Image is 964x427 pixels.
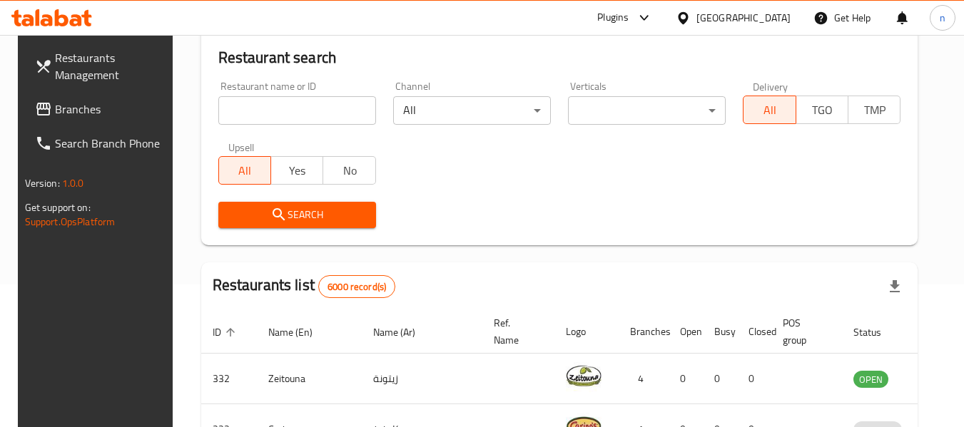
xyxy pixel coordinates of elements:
a: Restaurants Management [24,41,179,92]
span: ID [213,324,240,341]
span: Name (Ar) [373,324,434,341]
div: [GEOGRAPHIC_DATA] [696,10,791,26]
th: Branches [619,310,669,354]
button: TMP [848,96,900,124]
button: Search [218,202,376,228]
button: All [743,96,796,124]
td: 0 [737,354,771,404]
span: TMP [854,100,895,120]
th: Open [669,310,703,354]
span: Yes [277,160,318,181]
td: Zeitouna [257,354,362,404]
td: زيتونة [362,354,482,404]
div: ​ [568,96,726,125]
span: n [940,10,945,26]
td: 0 [669,354,703,404]
span: No [329,160,370,181]
div: Export file [878,269,912,304]
span: Version: [25,174,60,192]
td: 0 [703,354,737,404]
h2: Restaurant search [218,47,901,68]
div: Plugins [597,9,629,26]
span: Search Branch Phone [55,135,168,152]
a: Search Branch Phone [24,126,179,160]
span: Get support on: [25,198,91,217]
th: Closed [737,310,771,354]
h2: Restaurants list [213,274,396,298]
span: Search [230,206,365,224]
span: Ref. Name [494,314,537,349]
th: Logo [554,310,619,354]
div: OPEN [853,371,888,388]
span: 6000 record(s) [319,280,395,294]
span: Restaurants Management [55,49,168,83]
td: 332 [201,354,257,404]
span: All [749,100,790,120]
img: Zeitouna [566,358,602,393]
td: 4 [619,354,669,404]
label: Upsell [228,142,255,152]
span: OPEN [853,371,888,388]
label: Delivery [753,81,788,91]
div: Total records count [318,275,395,298]
button: All [218,156,271,185]
a: Branches [24,92,179,126]
button: Yes [270,156,323,185]
span: Status [853,324,900,341]
span: 1.0.0 [62,174,84,192]
span: Branches [55,101,168,118]
a: Support.OpsPlatform [25,212,116,231]
button: TGO [796,96,848,124]
th: Busy [703,310,737,354]
button: No [323,156,375,185]
span: All [225,160,265,181]
span: TGO [802,100,843,120]
input: Search for restaurant name or ID.. [218,96,376,125]
span: POS group [783,314,825,349]
div: All [393,96,551,125]
span: Name (En) [268,324,331,341]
